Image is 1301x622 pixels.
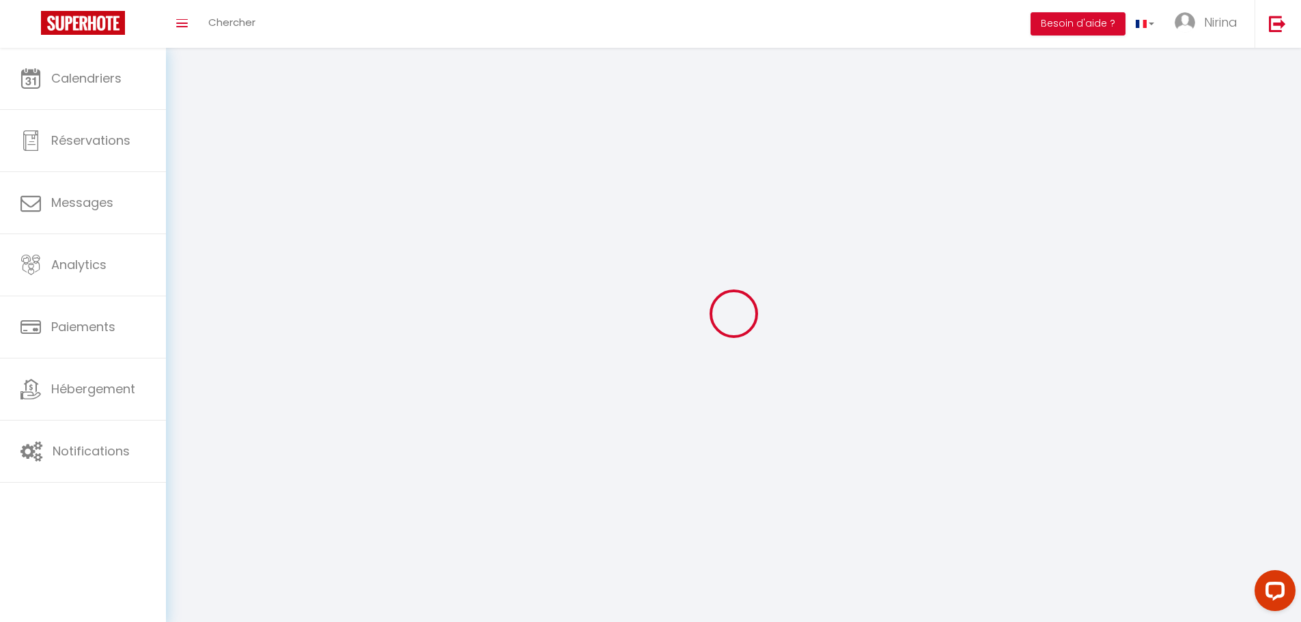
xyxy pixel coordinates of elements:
span: Messages [51,194,113,211]
span: Calendriers [51,70,122,87]
span: Notifications [53,442,130,460]
span: Hébergement [51,380,135,397]
span: Paiements [51,318,115,335]
iframe: LiveChat chat widget [1244,565,1301,622]
span: Réservations [51,132,130,149]
img: Super Booking [41,11,125,35]
span: Nirina [1204,14,1237,31]
button: Besoin d'aide ? [1031,12,1125,36]
span: Chercher [208,15,255,29]
img: logout [1269,15,1286,32]
img: ... [1175,12,1195,33]
span: Analytics [51,256,107,273]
